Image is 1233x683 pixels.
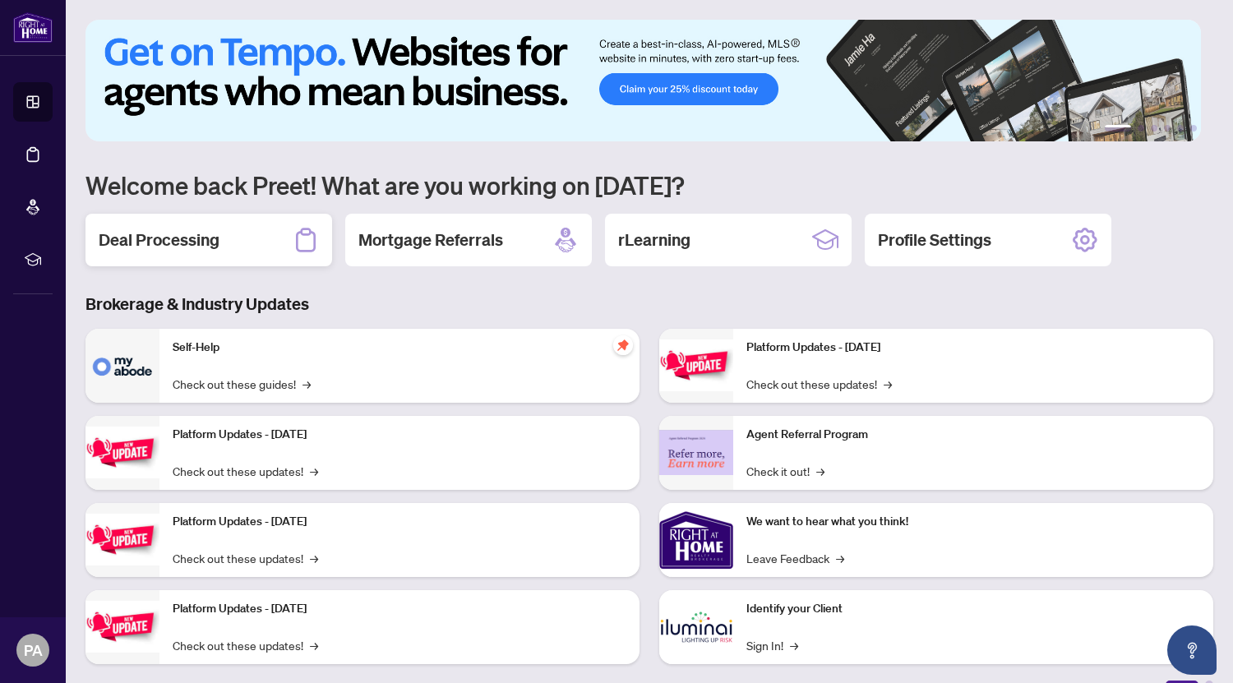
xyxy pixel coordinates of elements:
a: Sign In!→ [746,636,798,654]
button: 6 [1190,125,1197,132]
span: → [790,636,798,654]
h2: Deal Processing [99,228,219,252]
p: Agent Referral Program [746,426,1200,444]
button: 4 [1164,125,1171,132]
p: Self-Help [173,339,626,357]
a: Check out these updates!→ [173,462,318,480]
p: Platform Updates - [DATE] [173,426,626,444]
span: → [302,375,311,393]
p: We want to hear what you think! [746,513,1200,531]
img: Platform Updates - September 16, 2025 [85,427,159,478]
img: logo [13,12,53,43]
h1: Welcome back Preet! What are you working on [DATE]? [85,169,1213,201]
button: Open asap [1167,625,1217,675]
span: → [310,549,318,567]
span: → [816,462,824,480]
h2: Profile Settings [878,228,991,252]
img: We want to hear what you think! [659,503,733,577]
h2: Mortgage Referrals [358,228,503,252]
p: Platform Updates - [DATE] [173,600,626,618]
button: 2 [1138,125,1144,132]
p: Platform Updates - [DATE] [173,513,626,531]
p: Platform Updates - [DATE] [746,339,1200,357]
span: PA [24,639,43,662]
img: Platform Updates - July 21, 2025 [85,514,159,565]
span: pushpin [613,335,633,355]
span: → [310,462,318,480]
a: Check out these updates!→ [173,636,318,654]
h3: Brokerage & Industry Updates [85,293,1213,316]
a: Check out these updates!→ [173,549,318,567]
img: Agent Referral Program [659,430,733,475]
button: 5 [1177,125,1184,132]
a: Check out these guides!→ [173,375,311,393]
h2: rLearning [618,228,690,252]
a: Check it out!→ [746,462,824,480]
p: Identify your Client [746,600,1200,618]
button: 3 [1151,125,1157,132]
span: → [884,375,892,393]
a: Check out these updates!→ [746,375,892,393]
button: 1 [1105,125,1131,132]
span: → [310,636,318,654]
img: Self-Help [85,329,159,403]
a: Leave Feedback→ [746,549,844,567]
img: Platform Updates - June 23, 2025 [659,339,733,391]
img: Identify your Client [659,590,733,664]
span: → [836,549,844,567]
img: Slide 0 [85,20,1201,141]
img: Platform Updates - July 8, 2025 [85,601,159,653]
